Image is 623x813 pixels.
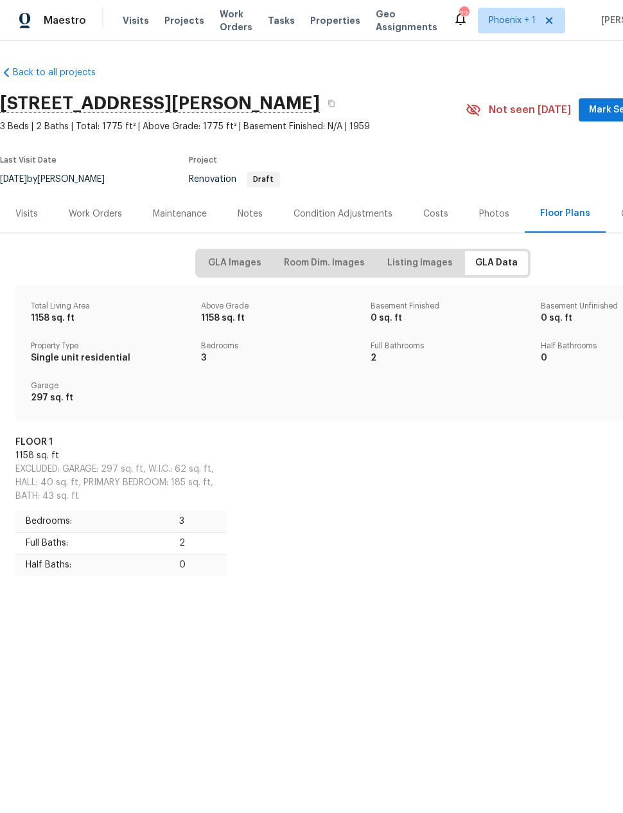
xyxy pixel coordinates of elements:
span: GLA Images [208,255,261,271]
span: Phoenix + 1 [489,14,536,27]
span: Renovation [189,175,280,184]
span: Draft [248,175,279,183]
p: 1158 sq. ft [15,449,227,463]
p: EXCLUDED: GARAGE: 297 sq. ft, W.I.C.: 62 sq. ft, HALL: 40 sq. ft, PRIMARY BEDROOM: 185 sq. ft, BA... [15,463,227,503]
p: Garage [31,380,186,391]
span: Visits [123,14,149,27]
p: Full Bathrooms [371,341,525,352]
p: FLOOR 1 [15,436,53,449]
p: Bedrooms: [26,515,154,528]
button: Room Dim. Images [274,251,375,275]
button: GLA Data [465,251,528,275]
span: Properties [310,14,360,27]
div: Visits [15,208,38,220]
button: Listing Images [377,251,463,275]
p: Half Baths: [26,558,154,572]
span: Project [189,156,217,164]
p: 2 [371,352,525,365]
span: Listing Images [387,255,453,271]
p: 297 sq. ft [31,391,186,405]
span: Projects [164,14,204,27]
div: Maintenance [153,208,207,220]
p: 3 [179,515,216,528]
div: Costs [423,208,448,220]
p: Property Type [31,341,186,352]
div: Work Orders [69,208,122,220]
p: 2 [179,537,216,550]
span: Not seen [DATE] [489,103,571,116]
p: 1158 sq. ft [31,312,186,325]
span: Geo Assignments [376,8,437,33]
span: Work Orders [220,8,252,33]
p: 0 sq. ft [371,312,525,325]
p: 0 [179,558,216,572]
div: Notes [238,208,263,220]
p: Basement Finished [371,301,525,312]
span: Tasks [268,16,295,25]
p: 1158 sq. ft [201,312,356,325]
div: Photos [479,208,509,220]
p: 3 [201,352,356,365]
p: Above Grade [201,301,356,312]
p: Full Baths: [26,537,154,550]
p: Single unit residential [31,352,186,365]
span: GLA Data [475,255,518,271]
span: Maestro [44,14,86,27]
div: Condition Adjustments [294,208,392,220]
button: Copy Address [320,92,343,115]
p: Bedrooms [201,341,356,352]
div: Floor Plans [540,207,590,220]
div: 22 [459,8,468,21]
p: Total Living Area [31,301,186,312]
button: GLA Images [198,251,272,275]
span: Room Dim. Images [284,255,365,271]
